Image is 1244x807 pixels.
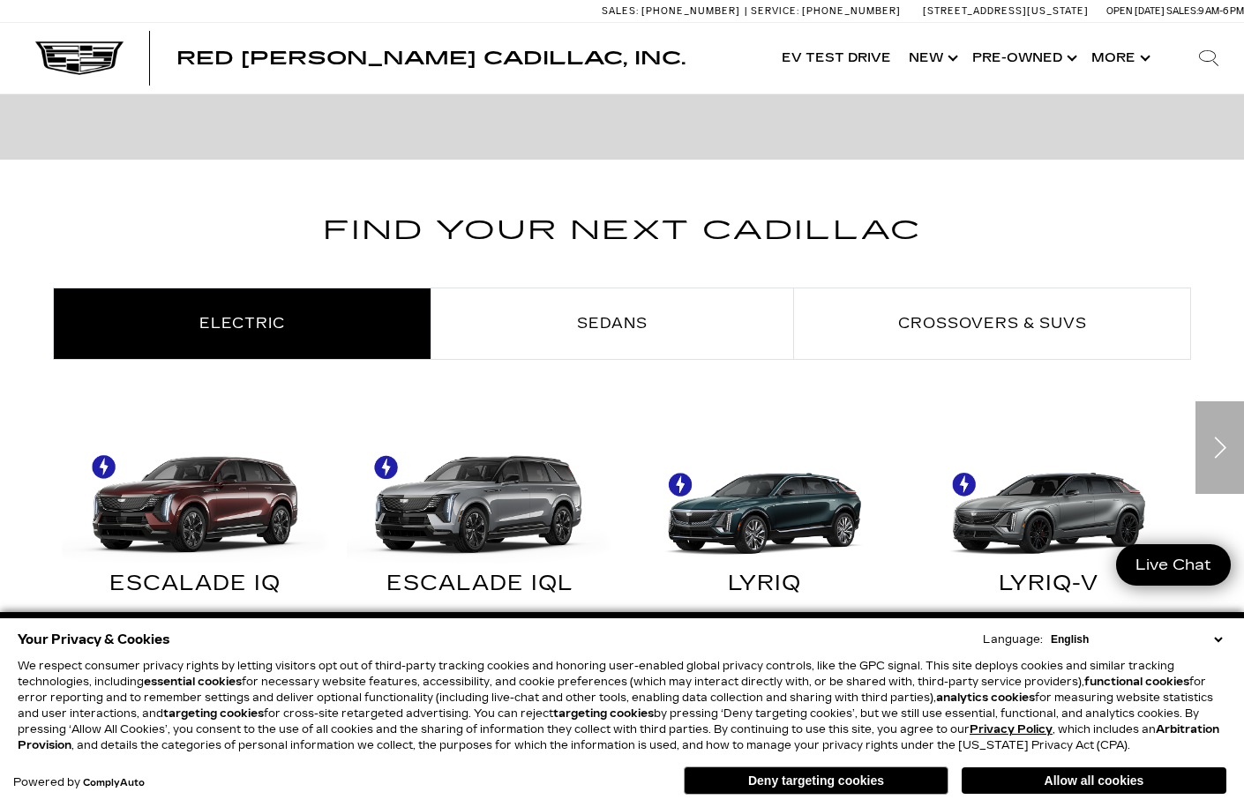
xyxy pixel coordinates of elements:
[916,429,1183,562] img: LYRIQ-V
[1046,631,1226,647] select: Language Select
[602,5,639,17] span: Sales:
[900,23,963,93] a: New
[745,6,905,16] a: Service: [PHONE_NUMBER]
[53,209,1191,274] h2: Find Your Next Cadillac
[936,691,1035,704] strong: analytics cookies
[62,429,329,562] img: ESCALADE IQ
[602,6,745,16] a: Sales: [PHONE_NUMBER]
[963,23,1083,93] a: Pre-Owned
[1116,544,1231,586] a: Live Chat
[338,429,623,611] a: ESCALADE IQL ESCALADE IQL
[622,429,907,611] a: LYRIQ LYRIQ
[907,429,1192,611] a: LYRIQ-V LYRIQ-V
[199,315,285,332] span: Electric
[970,723,1053,736] a: Privacy Policy
[1127,555,1220,575] span: Live Chat
[920,576,1179,599] div: LYRIQ-V
[1084,676,1189,688] strong: functional cookies
[35,41,124,75] img: Cadillac Dark Logo with Cadillac White Text
[1166,5,1198,17] span: Sales:
[773,23,900,93] a: EV Test Drive
[18,627,170,652] span: Your Privacy & Cookies
[54,288,431,359] a: Electric
[163,707,264,720] strong: targeting cookies
[641,5,740,17] span: [PHONE_NUMBER]
[83,778,145,788] a: ComplyAuto
[983,634,1043,645] div: Language:
[631,429,898,562] img: LYRIQ
[923,5,1089,17] a: [STREET_ADDRESS][US_STATE]
[751,5,799,17] span: Service:
[347,429,614,562] img: ESCALADE IQL
[351,576,610,599] div: ESCALADE IQL
[13,777,145,788] div: Powered by
[684,766,948,795] button: Deny targeting cookies
[1195,401,1244,494] div: Next
[18,658,1226,753] p: We respect consumer privacy rights by letting visitors opt out of third-party tracking cookies an...
[1106,5,1165,17] span: Open [DATE]
[176,49,686,67] a: Red [PERSON_NAME] Cadillac, Inc.
[802,5,901,17] span: [PHONE_NUMBER]
[176,48,686,69] span: Red [PERSON_NAME] Cadillac, Inc.
[53,429,338,611] a: ESCALADE IQ ESCALADE IQ
[553,707,654,720] strong: targeting cookies
[962,767,1226,794] button: Allow all cookies
[577,315,648,332] span: Sedans
[794,288,1190,359] a: Crossovers & SUVs
[1198,5,1244,17] span: 9 AM-6 PM
[66,576,325,599] div: ESCALADE IQ
[898,315,1087,332] span: Crossovers & SUVs
[1083,23,1156,93] button: More
[431,288,793,359] a: Sedans
[144,676,242,688] strong: essential cookies
[635,576,894,599] div: LYRIQ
